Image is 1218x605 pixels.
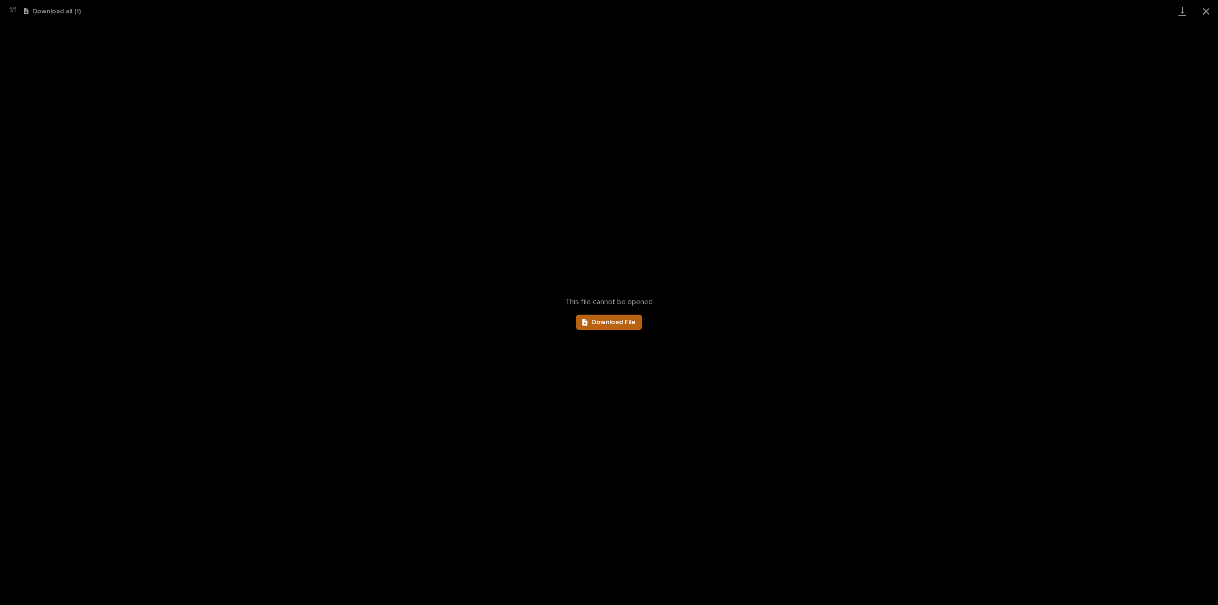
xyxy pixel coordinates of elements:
span: 1 [10,6,12,14]
span: Download File [591,319,636,326]
a: Download File [576,315,642,330]
span: 1 [14,6,17,14]
span: This file cannot be opened [565,298,653,307]
button: Download all (1) [24,8,81,15]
